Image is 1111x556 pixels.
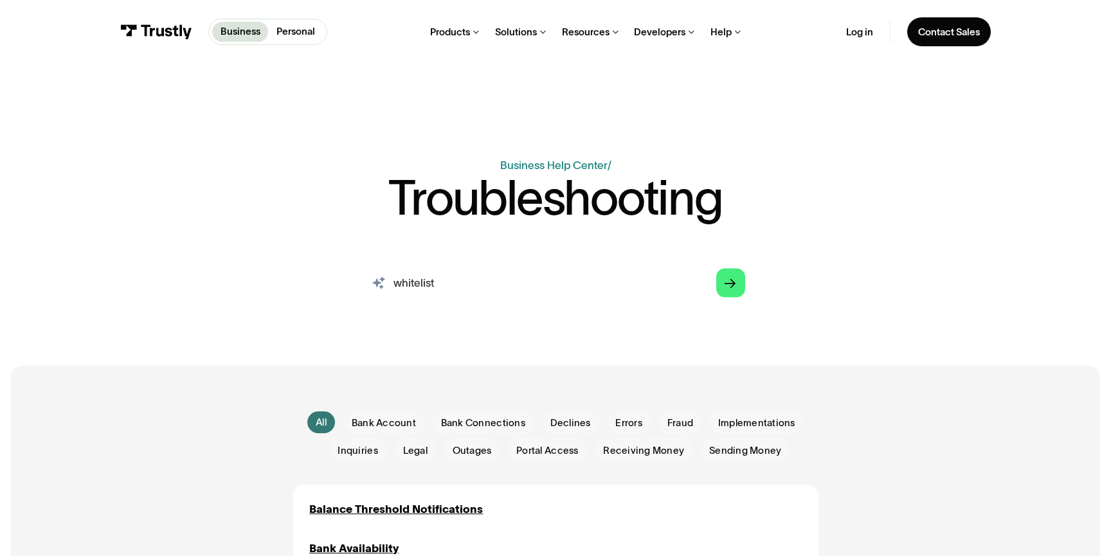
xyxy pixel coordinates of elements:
[710,26,732,39] div: Help
[516,444,579,458] span: Portal Access
[634,26,685,39] div: Developers
[338,444,377,458] span: Inquiries
[667,416,693,430] span: Fraud
[603,444,684,458] span: Receiving Money
[307,411,335,433] a: All
[615,416,642,430] span: Errors
[430,26,470,39] div: Products
[212,22,269,42] a: Business
[718,416,795,430] span: Implementations
[355,260,756,305] form: Search
[495,26,537,39] div: Solutions
[352,416,416,430] span: Bank Account
[562,26,610,39] div: Resources
[316,415,327,429] div: All
[500,159,608,171] a: Business Help Center
[918,26,980,39] div: Contact Sales
[221,24,260,39] p: Business
[441,416,525,430] span: Bank Connections
[403,444,428,458] span: Legal
[355,260,756,305] input: search
[388,174,722,222] h1: Troubleshooting
[268,22,323,42] a: Personal
[907,17,991,46] a: Contact Sales
[276,24,315,39] p: Personal
[293,410,818,463] form: Email Form
[550,416,591,430] span: Declines
[709,444,782,458] span: Sending Money
[846,26,873,39] a: Log in
[608,159,611,171] div: /
[120,24,192,40] img: Trustly Logo
[453,444,492,458] span: Outages
[309,501,483,517] a: Balance Threshold Notifications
